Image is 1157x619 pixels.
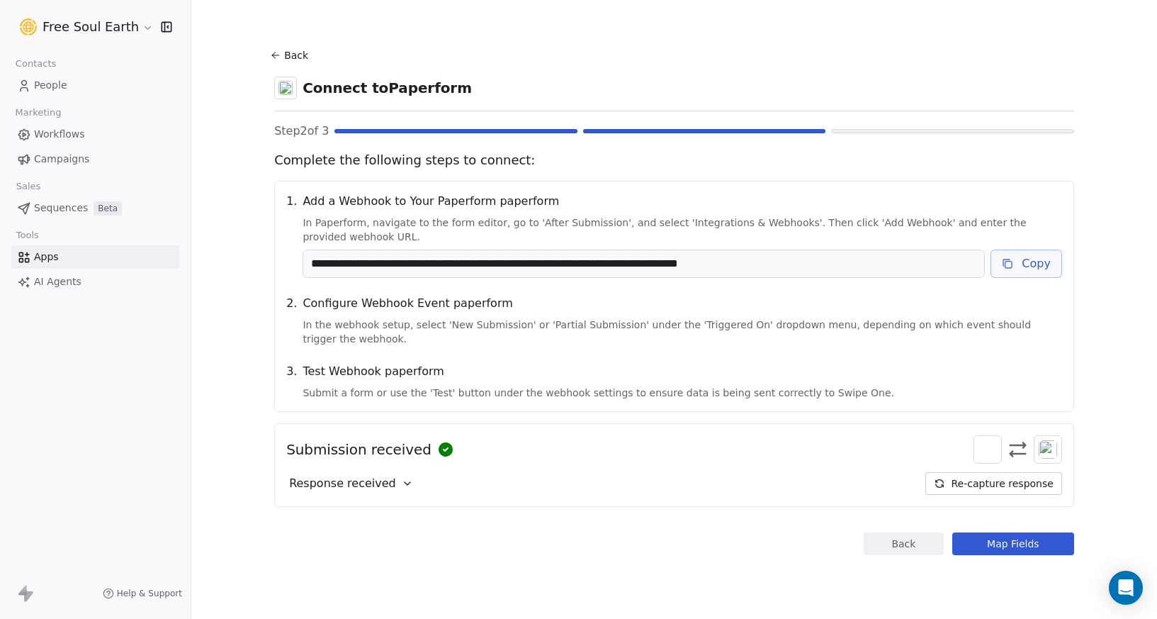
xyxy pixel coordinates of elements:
button: Map Fields [952,532,1074,555]
span: Submit a form or use the 'Test' button under the webhook settings to ensure data is being sent co... [303,386,1061,400]
a: SequencesBeta [11,196,179,220]
span: 1 . [286,193,297,278]
span: Campaigns [34,152,89,167]
span: Workflows [34,127,85,142]
a: Help & Support [103,588,182,599]
button: Back [269,43,314,68]
a: Workflows [11,123,179,146]
button: Back [864,532,944,555]
span: Contacts [9,53,62,74]
span: Help & Support [117,588,182,599]
span: People [34,78,67,93]
span: AI Agents [34,274,81,289]
a: People [11,74,179,97]
span: In the webhook setup, select 'New Submission' or 'Partial Submission' under the 'Triggered On' dr... [303,318,1061,346]
span: Complete the following steps to connect: [274,151,1074,169]
button: Re-capture response [925,472,1061,495]
span: 3 . [286,363,297,400]
button: Free Soul Earth [17,15,151,39]
span: Configure Webhook Event paperform [303,295,1061,312]
span: Step 2 of 3 [274,123,329,140]
span: Apps [34,250,59,264]
span: Response received [289,475,396,492]
span: Connect to Paperform [303,78,472,98]
span: Test Webhook paperform [303,363,1061,380]
span: Sales [10,176,47,197]
img: FSEarth-logo-yellow.png [20,18,37,35]
span: Free Soul Earth [43,18,139,36]
span: In Paperform, navigate to the form editor, go to 'After Submission', and select 'Integrations & W... [303,216,1061,244]
img: paperform.png [1039,440,1057,459]
span: Add a Webhook to Your Paperform paperform [303,193,1061,210]
a: Apps [11,245,179,269]
span: Submission received [286,440,431,459]
span: Beta [94,201,122,216]
button: Copy [990,250,1062,278]
div: Open Intercom Messenger [1109,571,1143,605]
span: Sequences [34,201,88,216]
span: Tools [10,225,45,246]
a: AI Agents [11,270,179,294]
a: Campaigns [11,147,179,171]
span: Marketing [9,102,67,123]
img: paperform.png [278,81,293,95]
img: swipeonelogo.svg [978,440,997,459]
span: 2 . [286,295,297,346]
